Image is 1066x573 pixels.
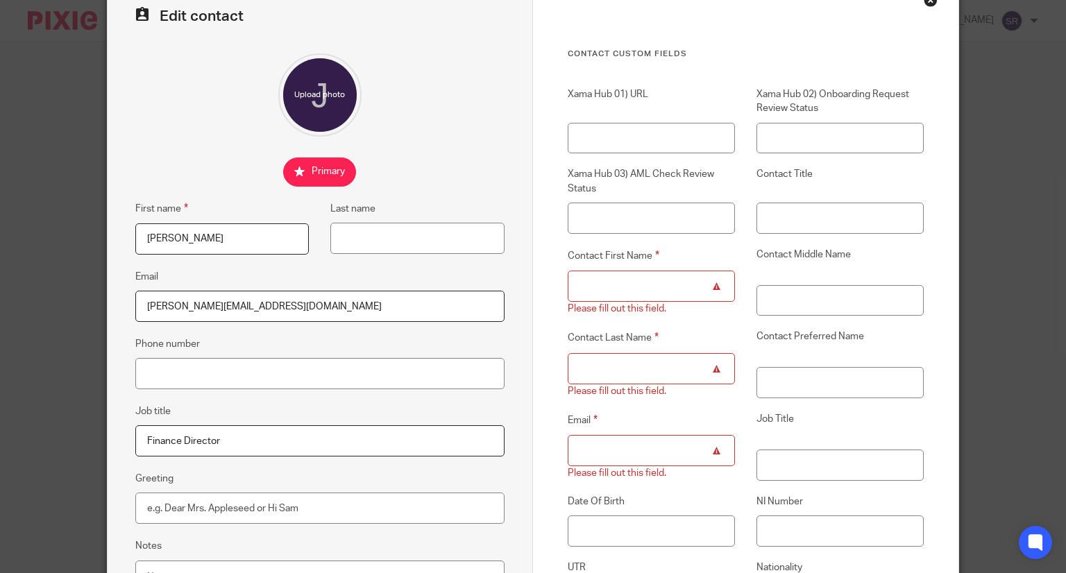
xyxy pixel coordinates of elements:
label: Last name [330,202,375,216]
label: Date Of Birth [568,495,735,508]
label: Contact First Name [568,248,735,264]
label: Job Title [756,412,924,443]
label: Xama Hub 01) URL [568,87,735,116]
label: Contact Title [756,167,924,196]
label: Contact Middle Name [756,248,924,278]
label: Email [568,412,735,428]
label: Xama Hub 03) AML Check Review Status [568,167,735,196]
label: Greeting [135,472,174,486]
div: Please fill out this field. [568,302,735,316]
label: Email [135,270,158,284]
label: Job title [135,404,171,418]
label: Contact Last Name [568,330,735,345]
input: e.g. Dear Mrs. Appleseed or Hi Sam [135,493,505,524]
label: First name [135,200,188,216]
h3: Contact Custom fields [568,49,924,60]
div: Please fill out this field. [568,384,735,398]
label: Xama Hub 02) Onboarding Request Review Status [756,87,924,116]
label: Notes [135,539,162,553]
label: Contact Preferred Name [756,330,924,360]
label: Phone number [135,337,200,351]
h2: Edit contact [135,7,505,26]
label: NI Number [756,495,924,508]
div: Please fill out this field. [568,466,735,480]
